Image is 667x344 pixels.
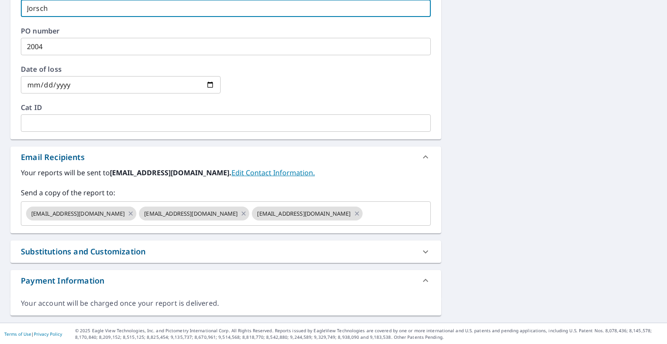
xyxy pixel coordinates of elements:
[21,246,145,257] div: Substitutions and Customization
[21,298,431,308] div: Your account will be charged once your report is delivered.
[139,210,243,218] span: [EMAIL_ADDRESS][DOMAIN_NAME]
[10,147,441,167] div: Email Recipients
[10,240,441,263] div: Substitutions and Customization
[21,275,104,287] div: Payment Information
[21,27,431,34] label: PO number
[21,104,431,111] label: Cat ID
[139,207,249,220] div: [EMAIL_ADDRESS][DOMAIN_NAME]
[21,167,431,178] label: Your reports will be sent to
[21,187,431,198] label: Send a copy of the report to:
[252,210,356,218] span: [EMAIL_ADDRESS][DOMAIN_NAME]
[34,331,62,337] a: Privacy Policy
[231,168,315,177] a: EditContactInfo
[21,151,85,163] div: Email Recipients
[10,270,441,291] div: Payment Information
[4,331,62,337] p: |
[110,168,231,177] b: [EMAIL_ADDRESS][DOMAIN_NAME].
[252,207,362,220] div: [EMAIL_ADDRESS][DOMAIN_NAME]
[75,327,663,341] p: © 2025 Eagle View Technologies, Inc. and Pictometry International Corp. All Rights Reserved. Repo...
[21,66,221,73] label: Date of loss
[26,207,136,220] div: [EMAIL_ADDRESS][DOMAIN_NAME]
[26,210,130,218] span: [EMAIL_ADDRESS][DOMAIN_NAME]
[4,331,31,337] a: Terms of Use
